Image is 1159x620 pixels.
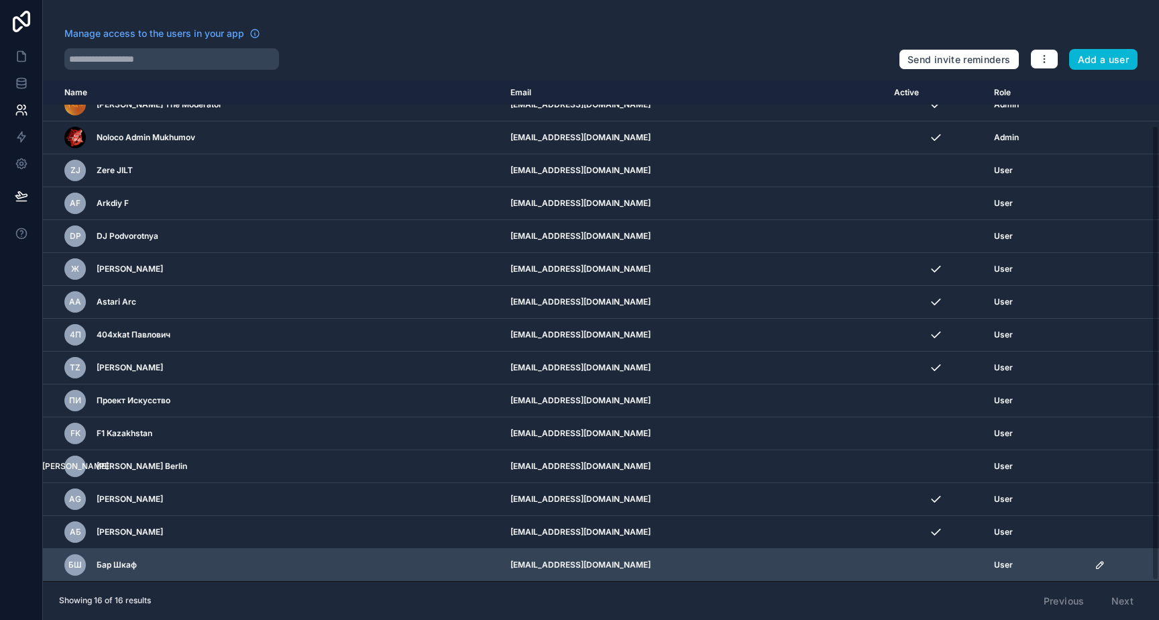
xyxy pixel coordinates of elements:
span: Бар Шкаф [97,560,137,570]
span: DP [70,231,81,242]
th: Email [502,81,886,105]
span: Ж [71,264,79,274]
td: [EMAIL_ADDRESS][DOMAIN_NAME] [502,121,886,154]
span: User [994,264,1013,274]
td: [EMAIL_ADDRESS][DOMAIN_NAME] [502,352,886,384]
td: [EMAIL_ADDRESS][DOMAIN_NAME] [502,450,886,483]
span: User [994,297,1013,307]
span: [PERSON_NAME] [97,264,163,274]
span: Noloco Admin Mukhumov [97,132,195,143]
th: Active [886,81,987,105]
span: User [994,329,1013,340]
td: [EMAIL_ADDRESS][DOMAIN_NAME] [502,384,886,417]
td: [EMAIL_ADDRESS][DOMAIN_NAME] [502,220,886,253]
span: Zere JILT [97,165,133,176]
td: [EMAIL_ADDRESS][DOMAIN_NAME] [502,516,886,549]
span: [PERSON_NAME] Berlin [97,461,187,472]
td: [EMAIL_ADDRESS][DOMAIN_NAME] [502,187,886,220]
span: AG [69,494,81,505]
span: User [994,428,1013,439]
span: Проект Искусство [97,395,170,406]
span: User [994,527,1013,537]
button: Send invite reminders [899,49,1019,70]
span: БШ [68,560,82,570]
span: [PERSON_NAME] [42,461,109,472]
span: [PERSON_NAME] [97,362,163,373]
td: [EMAIL_ADDRESS][DOMAIN_NAME] [502,253,886,286]
button: Add a user [1069,49,1138,70]
th: Name [43,81,502,105]
span: User [994,560,1013,570]
span: User [994,165,1013,176]
span: Admin [994,132,1019,143]
span: User [994,198,1013,209]
span: User [994,461,1013,472]
span: Showing 16 of 16 results [59,595,151,606]
td: [EMAIL_ADDRESS][DOMAIN_NAME] [502,286,886,319]
a: Manage access to the users in your app [64,27,260,40]
span: AF [70,198,80,209]
span: АБ [70,527,81,537]
span: TZ [70,362,80,373]
span: User [994,231,1013,242]
span: FK [70,428,80,439]
td: [EMAIL_ADDRESS][DOMAIN_NAME] [502,319,886,352]
span: AA [69,297,81,307]
th: Role [986,81,1087,105]
span: Manage access to the users in your app [64,27,244,40]
span: ZJ [70,165,80,176]
span: ПИ [69,395,81,406]
td: [EMAIL_ADDRESS][DOMAIN_NAME] [502,154,886,187]
span: DJ Podvorotnya [97,231,158,242]
span: User [994,362,1013,373]
span: [PERSON_NAME] [97,527,163,537]
span: 4П [70,329,81,340]
span: User [994,395,1013,406]
span: [PERSON_NAME] [97,494,163,505]
span: F1 Kazakhstan [97,428,152,439]
td: [EMAIL_ADDRESS][DOMAIN_NAME] [502,549,886,582]
span: Arkdiy F [97,198,129,209]
span: User [994,494,1013,505]
td: [EMAIL_ADDRESS][DOMAIN_NAME] [502,417,886,450]
div: scrollable content [43,81,1159,581]
span: Astari Arc [97,297,136,307]
span: 404xkat Павлович [97,329,170,340]
td: [EMAIL_ADDRESS][DOMAIN_NAME] [502,483,886,516]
